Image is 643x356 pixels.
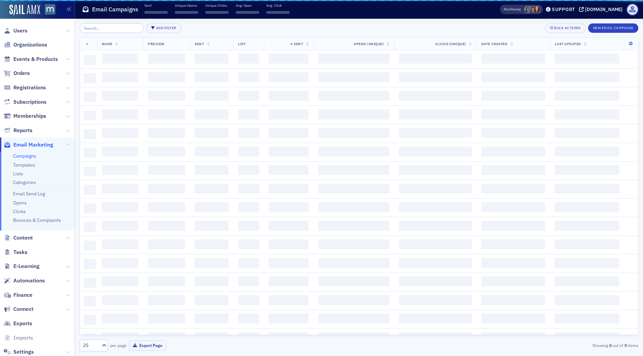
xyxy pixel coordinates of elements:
span: Automations [13,277,45,284]
span: ‌ [148,295,185,305]
a: Events & Products [4,56,58,63]
span: ‌ [269,258,309,268]
span: ‌ [238,221,259,231]
span: ‌ [269,91,309,101]
span: ‌ [195,128,229,138]
a: Organizations [4,41,47,49]
a: Orders [4,70,30,77]
div: Showing out of items [457,342,638,348]
span: ‌ [481,276,546,286]
span: ‌ [195,239,229,249]
span: ‌ [481,202,546,212]
span: ‌ [318,109,389,119]
span: ‌ [148,128,185,138]
span: ‌ [399,184,472,194]
a: Templates [13,162,35,168]
span: ‌ [84,241,96,251]
span: ‌ [84,92,96,102]
span: Organizations [13,41,47,49]
span: ‌ [481,184,546,194]
a: Email Marketing [4,141,53,149]
a: Connect [4,305,33,313]
span: ‌ [236,11,259,14]
span: ‌ [481,109,546,119]
span: ‌ [102,202,138,212]
span: ‌ [269,276,309,286]
span: Settings [13,348,34,356]
img: SailAMX [45,4,55,15]
span: ‌ [102,91,138,101]
span: ‌ [195,184,229,194]
span: ‌ [102,184,138,194]
span: Viewing [504,7,521,12]
a: Bounces & Complaints [13,217,61,223]
span: ‌ [555,202,619,212]
span: ‌ [481,72,546,82]
span: ‌ [238,184,259,194]
span: ‌ [399,258,472,268]
span: ‌ [238,128,259,138]
h1: Email Campaigns [92,5,138,13]
span: ‌ [399,91,472,101]
span: ‌ [102,258,138,268]
span: ‌ [318,72,389,82]
span: ‌ [318,54,389,64]
span: ‌ [269,239,309,249]
span: ‌ [269,147,309,157]
span: Mary Beth Halpern [529,6,536,13]
span: ‌ [238,295,259,305]
span: ‌ [195,295,229,305]
span: ‌ [318,128,389,138]
span: ‌ [318,147,389,157]
span: ‌ [555,239,619,249]
span: ‌ [84,55,96,65]
span: ‌ [555,332,619,342]
span: List [238,41,246,46]
span: ‌ [555,91,619,101]
span: ‌ [399,165,472,175]
span: ‌ [269,128,309,138]
a: Categories [13,179,36,185]
span: ‌ [102,332,138,342]
span: ‌ [102,314,138,324]
span: Subscriptions [13,98,47,106]
span: ‌ [84,315,96,325]
span: ‌ [148,91,185,101]
p: Unique Clicks [205,3,229,8]
span: ‌ [195,332,229,342]
span: ‌ [481,239,546,249]
span: ‌ [195,147,229,157]
span: Preview [148,41,165,46]
span: ‌ [399,54,472,64]
span: Opens (Unique) [354,41,384,46]
span: ‌ [195,165,229,175]
a: SailAMX [9,5,40,15]
span: # Sent [290,41,303,46]
span: ‌ [555,184,619,194]
span: Finance [13,291,32,299]
a: Settings [4,348,34,356]
span: ‌ [266,11,290,14]
span: ‌ [102,72,138,82]
span: ‌ [238,202,259,212]
span: ‌ [555,72,619,82]
span: ‌ [102,128,138,138]
span: ‌ [269,221,309,231]
span: ‌ [195,276,229,286]
div: [DOMAIN_NAME] [585,6,623,12]
span: ‌ [84,148,96,158]
span: ‌ [148,54,185,64]
div: Also [504,7,510,11]
span: ‌ [481,221,546,231]
span: ‌ [481,54,546,64]
span: ‌ [148,314,185,324]
span: ‌ [481,91,546,101]
span: ‌ [238,109,259,119]
span: Tasks [13,249,27,256]
span: ‌ [195,54,229,64]
span: Exports [13,320,32,327]
span: ‌ [481,165,546,175]
span: ‌ [84,203,96,213]
span: ‌ [555,54,619,64]
span: ‌ [238,91,259,101]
